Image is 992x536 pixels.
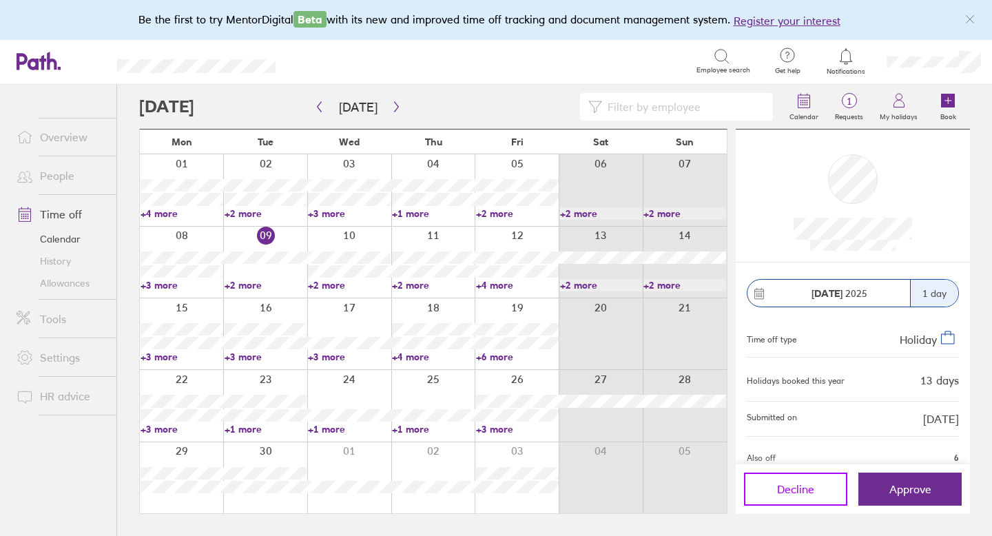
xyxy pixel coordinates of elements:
a: +3 more [476,423,559,435]
a: +2 more [225,279,307,291]
div: Time off type [747,329,796,346]
span: Employee search [696,66,750,74]
span: Holiday [900,333,937,347]
span: Thu [425,136,442,147]
a: +3 more [141,423,223,435]
button: [DATE] [328,96,389,118]
span: Also off [747,453,776,463]
a: +6 more [476,351,559,363]
a: +4 more [392,351,475,363]
a: +2 more [225,207,307,220]
span: Sun [676,136,694,147]
a: Calendar [781,85,827,129]
a: History [6,250,116,272]
a: +2 more [643,279,726,291]
a: +2 more [643,207,726,220]
a: My holidays [871,85,926,129]
a: +1 more [392,207,475,220]
button: Decline [744,473,847,506]
label: Book [932,109,964,121]
a: +3 more [141,279,223,291]
a: Tools [6,305,116,333]
span: [DATE] [923,413,959,425]
div: Holidays booked this year [747,376,845,386]
span: Fri [511,136,524,147]
span: Beta [293,11,327,28]
label: Requests [827,109,871,121]
a: +2 more [476,207,559,220]
a: +3 more [308,207,391,220]
a: +3 more [141,351,223,363]
a: +2 more [308,279,391,291]
button: Approve [858,473,962,506]
a: +4 more [476,279,559,291]
a: +1 more [392,423,475,435]
span: Mon [172,136,192,147]
span: Sat [593,136,608,147]
a: +4 more [141,207,223,220]
strong: [DATE] [812,287,843,300]
a: +2 more [392,279,475,291]
span: Tue [258,136,273,147]
a: Calendar [6,228,116,250]
a: +3 more [308,351,391,363]
div: 1 day [910,280,958,307]
div: Search [313,54,348,67]
a: Allowances [6,272,116,294]
a: People [6,162,116,189]
span: 2025 [812,288,867,299]
a: +3 more [225,351,307,363]
span: Wed [339,136,360,147]
span: Submitted on [747,413,797,425]
span: Get help [765,67,810,75]
a: Book [926,85,970,129]
span: 1 [827,96,871,107]
label: My holidays [871,109,926,121]
button: Register your interest [734,12,840,29]
div: Be the first to try MentorDigital with its new and improved time off tracking and document manage... [138,11,854,29]
a: +2 more [560,207,643,220]
a: Overview [6,123,116,151]
span: 6 [954,453,959,463]
a: 1Requests [827,85,871,129]
a: HR advice [6,382,116,410]
a: +1 more [308,423,391,435]
div: 13 days [920,374,959,386]
input: Filter by employee [602,94,765,120]
a: Notifications [824,47,869,76]
a: +2 more [560,279,643,291]
span: Approve [889,483,931,495]
label: Calendar [781,109,827,121]
span: Decline [777,483,814,495]
a: Settings [6,344,116,371]
span: Notifications [824,68,869,76]
a: Time off [6,200,116,228]
a: +1 more [225,423,307,435]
